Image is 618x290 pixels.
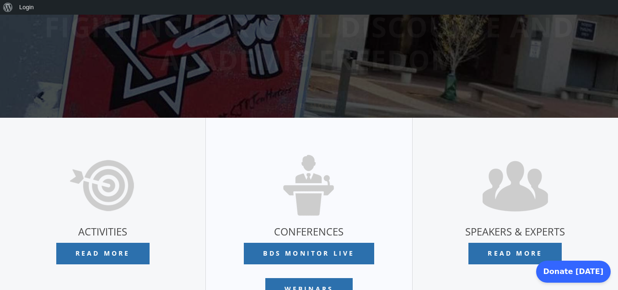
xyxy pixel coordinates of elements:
[468,243,562,265] a: Read More
[282,101,337,109] span: Read More
[488,249,543,257] span: Read More
[263,249,355,257] span: BDS Monitor Live
[250,91,369,120] a: Read More
[44,8,574,79] span: Fighting for Civil Discourse and Academic Freedom
[435,224,595,239] h4: SPEAKERS & EXPERTS
[23,224,183,239] h4: ACTIVITIES
[244,243,374,265] a: BDS Monitor Live
[229,224,389,239] h4: CONFERENCES
[75,249,130,257] span: Read More
[56,243,150,265] a: Read More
